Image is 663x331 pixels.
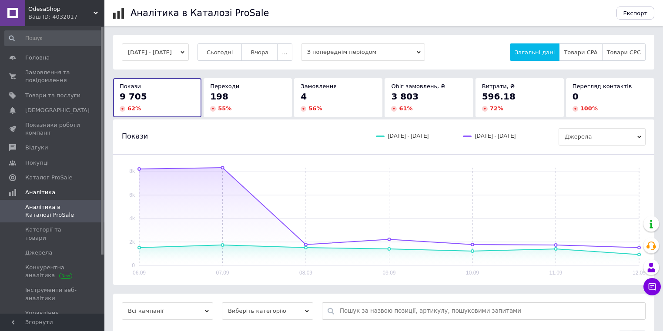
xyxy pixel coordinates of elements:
button: Експорт [616,7,655,20]
span: Головна [25,54,50,62]
span: Показники роботи компанії [25,121,80,137]
span: 0 [573,91,579,102]
span: 56 % [308,105,322,112]
span: 61 % [399,105,412,112]
span: Каталог ProSale [25,174,72,182]
span: З попереднім періодом [301,43,425,61]
span: Загальні дані [515,49,555,56]
input: Пошук за назвою позиції, артикулу, пошуковими запитами [340,303,641,319]
span: 9 705 [120,91,147,102]
button: Товари CPC [602,43,646,61]
span: Перегляд контактів [573,83,632,89]
span: 596.18 [482,91,516,102]
span: 55 % [218,105,231,112]
span: 100 % [580,105,598,112]
span: 3 803 [391,91,419,102]
text: 11.09 [549,270,562,276]
span: Джерела [25,249,52,257]
span: Покази [120,83,141,89]
span: [DEMOGRAPHIC_DATA] [25,106,90,114]
span: Джерела [559,128,646,146]
span: Замовлення [301,83,337,89]
span: Виберіть категорію [222,302,313,320]
text: 06.09 [133,270,146,276]
span: Сьогодні [207,49,233,56]
span: OdesaShop [28,5,94,13]
text: 8k [129,168,135,174]
button: Чат з покупцем [643,278,661,295]
button: Товари CPA [559,43,602,61]
span: Управління сайтом [25,309,80,325]
span: Товари CPC [607,49,641,56]
span: Товари та послуги [25,92,80,99]
span: Переходи [210,83,239,89]
span: Обіг замовлень, ₴ [391,83,445,89]
text: 0 [132,262,135,268]
input: Пошук [4,30,103,46]
text: 4k [129,215,135,222]
button: ... [277,43,292,61]
text: 09.09 [382,270,395,276]
span: Відгуки [25,144,48,152]
span: Категорії та товари [25,226,80,242]
span: Замовлення та повідомлення [25,69,80,84]
button: Загальні дані [510,43,559,61]
span: Аналітика [25,189,55,196]
button: [DATE] - [DATE] [122,43,189,61]
span: Вчора [251,49,268,56]
span: Конкурентна аналітика [25,264,80,279]
text: 07.09 [216,270,229,276]
span: Товари CPA [564,49,597,56]
text: 6k [129,192,135,198]
h1: Аналітика в Каталозі ProSale [131,8,269,18]
span: ... [282,49,287,56]
span: 4 [301,91,307,102]
span: Всі кампанії [122,302,213,320]
text: 2k [129,239,135,245]
span: Витрати, ₴ [482,83,515,89]
span: Покупці [25,159,49,167]
text: 08.09 [299,270,312,276]
span: Аналітика в Каталозі ProSale [25,203,80,219]
span: Покази [122,132,148,141]
span: Експорт [623,10,648,17]
text: 10.09 [466,270,479,276]
div: Ваш ID: 4032017 [28,13,104,21]
button: Вчора [241,43,278,61]
span: 72 % [490,105,503,112]
text: 12.09 [633,270,646,276]
span: 198 [210,91,228,102]
span: Інструменти веб-аналітики [25,286,80,302]
span: 62 % [127,105,141,112]
button: Сьогодні [198,43,242,61]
